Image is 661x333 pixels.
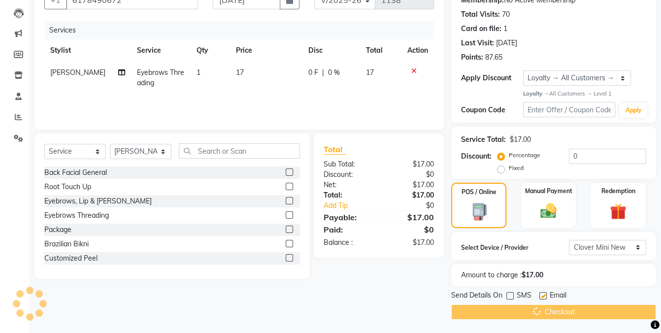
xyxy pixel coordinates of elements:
div: Services [45,21,441,39]
img: _cash.svg [535,201,562,220]
th: Price [230,39,302,62]
strong: Loyalty → [523,90,549,97]
button: Apply [619,103,647,118]
div: 87.65 [485,52,502,63]
div: Discount: [316,169,379,180]
div: 70 [502,9,510,20]
span: Total [324,144,346,155]
div: Brazilian Bikni [44,239,89,249]
th: Disc [302,39,360,62]
th: Qty [191,39,230,62]
b: $17.00 [522,270,543,279]
div: Back Facial General [44,167,107,178]
span: 0 % [328,67,339,78]
span: Eyebrows Threading [137,68,184,87]
div: $17.00 [510,134,531,145]
div: Points: [461,52,483,63]
div: Amount to charge : [454,270,654,280]
label: Manual Payment [525,187,572,196]
img: _pos-terminal.svg [466,202,492,221]
div: $0 [379,169,441,180]
div: 1 [503,24,507,34]
div: All Customers → Level 1 [523,90,646,98]
span: 17 [366,68,374,77]
span: [PERSON_NAME] [50,68,105,77]
div: [DATE] [496,38,517,48]
span: Send Details On [451,290,502,302]
div: Last Visit: [461,38,494,48]
div: Paid: [316,224,379,235]
div: $17.00 [379,237,441,248]
span: 1 [197,68,200,77]
th: Stylist [44,39,131,62]
div: Sub Total: [316,159,379,169]
div: Root Touch Up [44,182,91,192]
div: $0 [379,224,441,235]
label: Fixed [509,164,524,172]
div: $0 [389,200,441,211]
div: Total Visits: [461,9,500,20]
input: Enter Offer / Coupon Code [523,102,616,117]
label: Percentage [509,151,540,160]
div: Eyebrows Threading [44,210,109,221]
div: Payable: [316,211,379,223]
span: 0 F [308,67,318,78]
div: Customized Peel [44,253,98,264]
th: Total [360,39,401,62]
label: Select Device / Provider [461,243,569,252]
div: $17.00 [379,211,441,223]
div: Eyebrows, Lip & [PERSON_NAME] [44,196,152,206]
span: Email [550,290,566,302]
label: POS / Online [462,188,496,197]
div: Apply Discount [461,73,523,83]
input: Search or Scan [179,143,300,159]
span: | [322,67,324,78]
span: SMS [517,290,531,302]
div: Coupon Code [461,105,523,115]
div: Card on file: [461,24,501,34]
div: Net: [316,180,379,190]
div: Service Total: [461,134,506,145]
div: Discount: [461,151,492,162]
label: Redemption [601,187,635,196]
div: Package [44,225,71,235]
th: Action [401,39,434,62]
div: $17.00 [379,159,441,169]
div: Total: [316,190,379,200]
span: 17 [236,68,244,77]
a: Add Tip [316,200,389,211]
div: Balance : [316,237,379,248]
div: $17.00 [379,190,441,200]
img: _gift.svg [605,201,631,222]
div: $17.00 [379,180,441,190]
th: Service [131,39,191,62]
